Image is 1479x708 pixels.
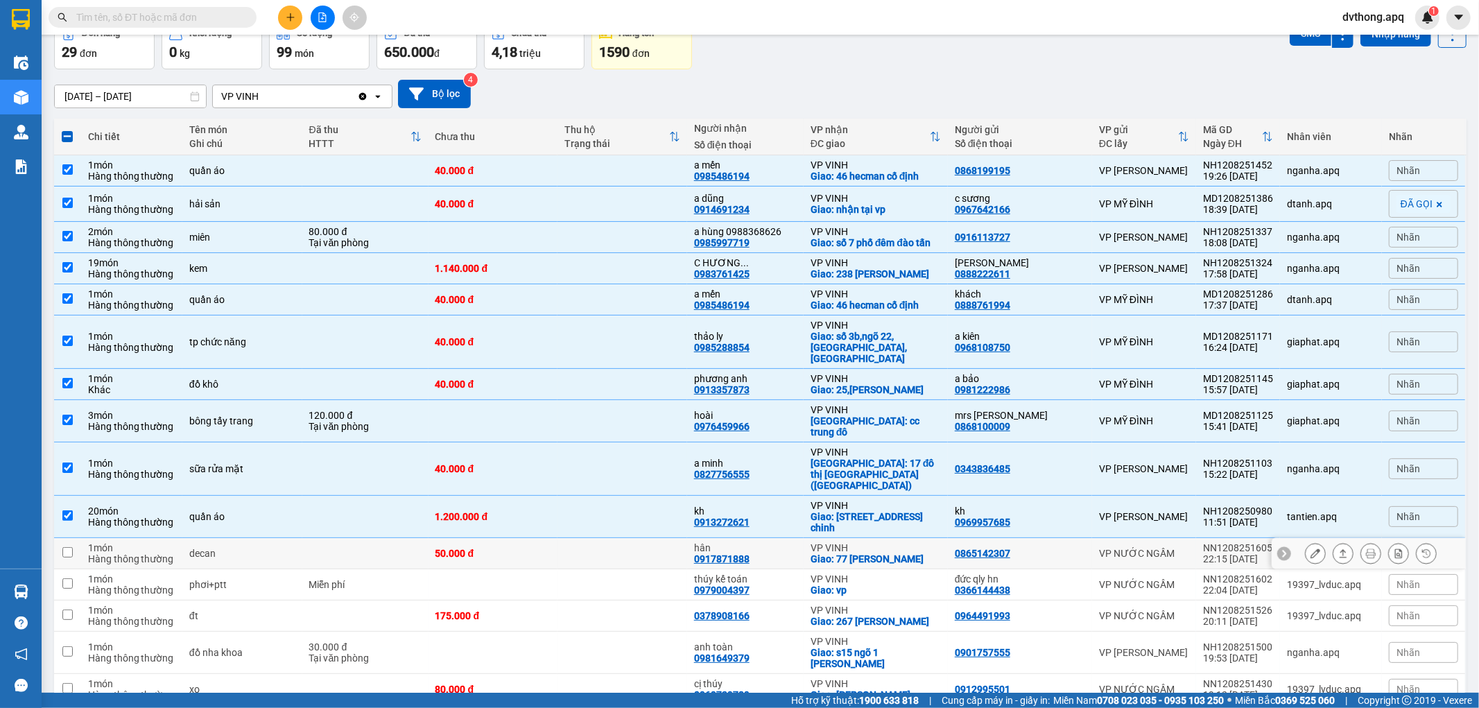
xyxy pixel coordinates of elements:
div: Giao: 267 lê duẩn [811,616,941,627]
div: miên [189,232,295,243]
div: 40.000 đ [435,336,551,347]
div: 0378908166 [694,610,750,621]
span: Nhãn [1396,463,1420,474]
div: nganha.apq [1287,232,1375,243]
div: Tên món [189,124,295,135]
img: warehouse-icon [14,125,28,139]
button: caret-down [1446,6,1471,30]
div: VP [PERSON_NAME] [1099,232,1189,243]
div: kh [955,506,1085,517]
div: VP [PERSON_NAME] [1099,647,1189,658]
div: 1 món [88,678,175,689]
input: Tìm tên, số ĐT hoặc mã đơn [76,10,240,25]
span: Hỗ trợ kỹ thuật: [791,693,919,708]
div: cị thúy [694,678,797,689]
div: VP MỸ ĐÌNH [1099,294,1189,305]
span: notification [15,648,28,661]
div: đt [189,610,295,621]
div: 0343836485 [955,463,1010,474]
div: nganha.apq [1287,647,1375,658]
div: Mã GD [1203,124,1262,135]
span: Nhãn [1396,379,1420,390]
div: 0985997719 [694,237,750,248]
div: nganha.apq [1287,165,1375,176]
div: 15:41 [DATE] [1203,421,1273,432]
img: solution-icon [14,159,28,174]
img: warehouse-icon [14,90,28,105]
div: 40.000 đ [435,463,551,474]
div: MD1208251286 [1203,288,1273,300]
span: | [929,693,931,708]
div: VP [PERSON_NAME] [1099,263,1189,274]
span: Nhãn [1396,263,1420,274]
div: Giao: 236 đường trường chinh [811,511,941,533]
div: 1 món [88,288,175,300]
button: plus [278,6,302,30]
div: 19:12 [DATE] [1203,689,1273,700]
span: plus [286,12,295,22]
span: message [15,679,28,692]
div: Hàng thông thường [88,653,175,664]
div: Số điện thoại [955,138,1085,149]
div: nganha.apq [1287,463,1375,474]
div: NH1208251324 [1203,257,1273,268]
span: 1590 [599,44,630,60]
div: quần áo [189,294,295,305]
div: giaphat.apq [1287,379,1375,390]
button: Đã thu650.000đ [377,19,477,69]
div: NH1208251337 [1203,226,1273,237]
span: 99 [277,44,292,60]
span: Nhãn [1396,294,1420,305]
th: Toggle SortBy [302,119,429,155]
div: Trạng thái [564,138,669,149]
div: Hàng thông thường [88,689,175,700]
span: món [295,48,314,59]
div: 1.200.000 đ [435,511,551,522]
div: Hàng thông thường [88,171,175,182]
div: Chưa thu [435,131,551,142]
div: 0968108750 [955,342,1010,353]
span: file-add [318,12,327,22]
div: Giao: s15 ngõ 1 lê lợi [811,647,941,669]
div: a dũng [694,193,797,204]
span: Nhãn [1396,684,1420,695]
div: VP VINH [811,500,941,511]
div: NH1208251452 [1203,159,1273,171]
sup: 1 [1429,6,1439,16]
div: Hàng thông thường [88,553,175,564]
div: 0888222611 [955,268,1010,279]
div: C HƯƠNG (0813115678) [694,257,797,268]
span: Nhãn [1396,336,1420,347]
div: 0985486194 [694,171,750,182]
div: VP MỸ ĐÌNH [1099,336,1189,347]
span: Nhãn [1396,610,1420,621]
div: VP NƯỚC NGẦM [1099,579,1189,590]
div: MD1208251145 [1203,373,1273,384]
div: 0969739789 [694,689,750,700]
div: 17:58 [DATE] [1203,268,1273,279]
div: 17:37 [DATE] [1203,300,1273,311]
div: Giao hàng [1333,543,1353,564]
img: logo-vxr [12,9,30,30]
div: VP VINH [221,89,259,103]
span: Nhãn [1396,232,1420,243]
div: Giao: số 7 phố đêm đào tấn [811,237,941,248]
div: kh [694,506,797,517]
div: Hàng thông thường [88,342,175,353]
div: 0981222986 [955,384,1010,395]
div: Nhân viên [1287,131,1375,142]
div: 1 món [88,573,175,585]
div: 40.000 đ [435,198,551,209]
div: 1 món [88,159,175,171]
div: 1 món [88,373,175,384]
button: aim [343,6,367,30]
div: 2 món [88,226,175,237]
span: Miền Nam [1053,693,1224,708]
div: dtanh.apq [1287,294,1375,305]
div: 80.000 đ [435,684,551,695]
div: decan [189,548,295,559]
div: a minh [694,458,797,469]
div: 1 món [88,458,175,469]
span: triệu [519,48,541,59]
div: a bảo [955,373,1085,384]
